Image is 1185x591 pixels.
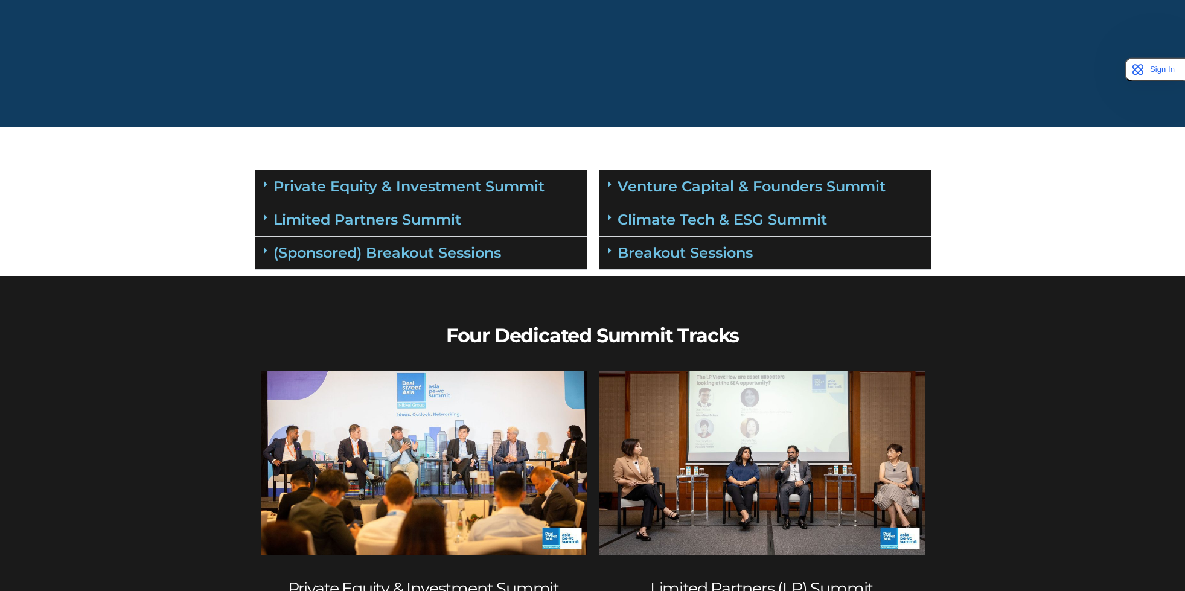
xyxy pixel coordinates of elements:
[618,244,753,261] a: Breakout Sessions
[618,177,886,195] a: Venture Capital & Founders​ Summit
[273,177,545,195] a: Private Equity & Investment Summit
[446,324,739,347] b: Four Dedicated Summit Tracks
[273,211,461,228] a: Limited Partners Summit
[618,211,827,228] a: Climate Tech & ESG Summit
[273,244,501,261] a: (Sponsored) Breakout Sessions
